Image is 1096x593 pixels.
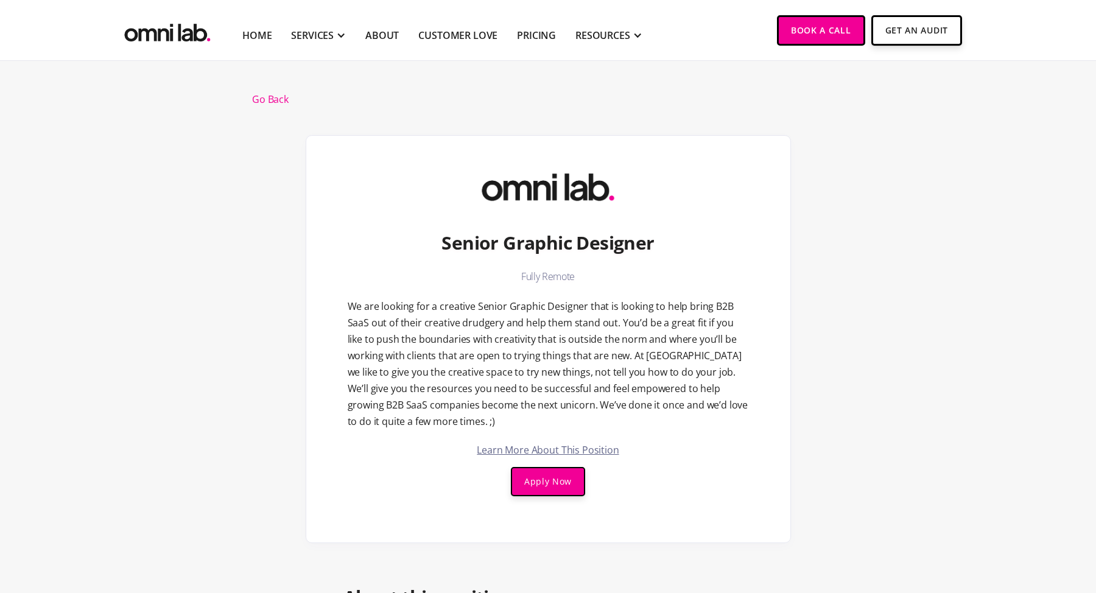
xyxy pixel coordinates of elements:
img: Omni Lab: B2B SaaS Demand Generation Agency [478,160,619,206]
a: Apply Now [511,467,585,496]
a: Book a Call [777,15,865,46]
h1: Fully Remote [521,270,575,283]
img: Omni Lab: B2B SaaS Demand Generation Agency [122,15,213,45]
h1: Senior Graphic Designer [441,231,654,255]
a: Home [242,28,272,43]
a: Customer Love [418,28,497,43]
a: Pricing [517,28,556,43]
p: We are looking for a creative Senior Graphic Designer that is looking to help bring B2B SaaS out ... [348,298,749,430]
div: SERVICES [291,28,334,43]
iframe: Chat Widget [877,452,1096,593]
a: About [365,28,399,43]
div: RESOURCES [575,28,630,43]
a: Go Back [252,94,289,104]
a: home [122,15,213,45]
a: Get An Audit [871,15,962,46]
a: Learn More About This Position [477,445,619,455]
